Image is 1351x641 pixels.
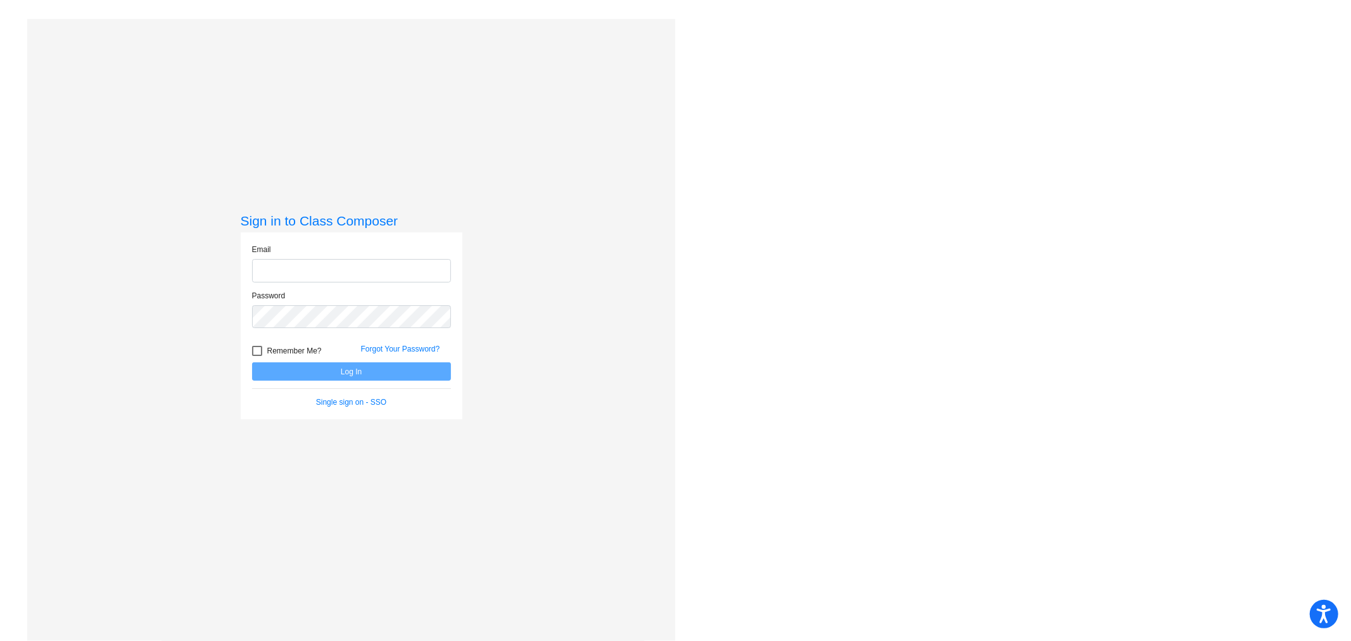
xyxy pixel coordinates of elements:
[361,345,440,353] a: Forgot Your Password?
[252,244,271,255] label: Email
[252,290,286,301] label: Password
[267,343,322,359] span: Remember Me?
[316,398,386,407] a: Single sign on - SSO
[252,362,451,381] button: Log In
[241,213,462,229] h3: Sign in to Class Composer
